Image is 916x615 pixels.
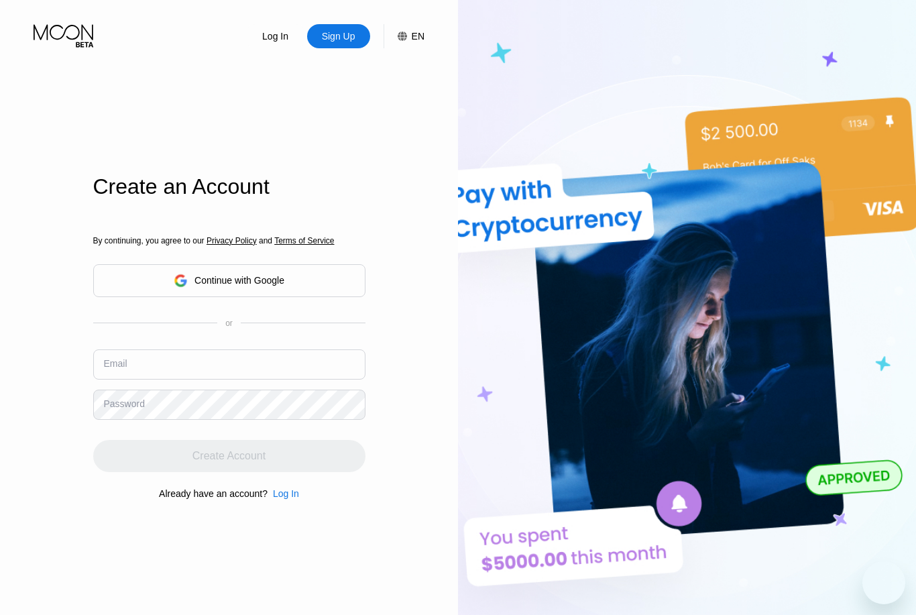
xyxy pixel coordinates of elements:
[307,24,370,48] div: Sign Up
[159,488,268,499] div: Already have an account?
[412,31,424,42] div: EN
[93,236,365,245] div: By continuing, you agree to our
[273,488,299,499] div: Log In
[274,236,334,245] span: Terms of Service
[207,236,257,245] span: Privacy Policy
[257,236,275,245] span: and
[862,561,905,604] iframe: Button to launch messaging window
[194,275,284,286] div: Continue with Google
[104,398,145,409] div: Password
[93,174,365,199] div: Create an Account
[225,319,233,328] div: or
[268,488,299,499] div: Log In
[104,358,127,369] div: Email
[384,24,424,48] div: EN
[261,30,290,43] div: Log In
[321,30,357,43] div: Sign Up
[93,264,365,297] div: Continue with Google
[244,24,307,48] div: Log In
